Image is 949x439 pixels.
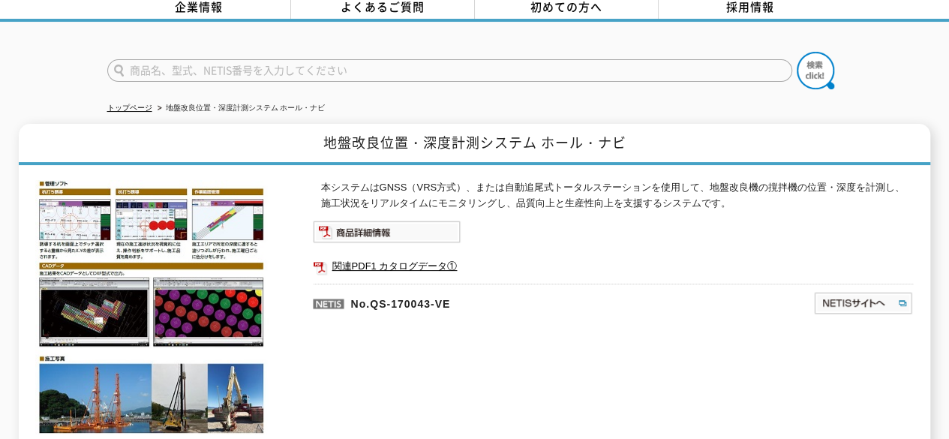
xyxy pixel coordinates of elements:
[313,221,461,243] img: 商品詳細情報システム
[155,101,326,116] li: 地盤改良位置・深度計測システム ホール・ナビ
[813,291,913,315] img: NETISサイトへ
[107,59,792,82] input: 商品名、型式、NETIS番号を入力してください
[313,257,913,276] a: 関連PDF1 カタログデータ①
[19,124,929,165] h1: 地盤改良位置・深度計測システム ホール・ナビ
[313,284,668,320] p: No.QS-170043-VE
[313,230,461,241] a: 商品詳細情報システム
[797,52,834,89] img: btn_search.png
[320,180,913,212] p: 本システムはGNSS（VRS方式）、または自動追尾式トータルステーションを使用して、地盤改良機の撹拌機の位置・深度を計測し、施工状況をリアルタイムにモニタリングし、品質向上と生産性向上を支援する...
[35,180,268,434] img: 地盤改良位置・深度計測システム ホール・ナビ
[107,104,152,112] a: トップページ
